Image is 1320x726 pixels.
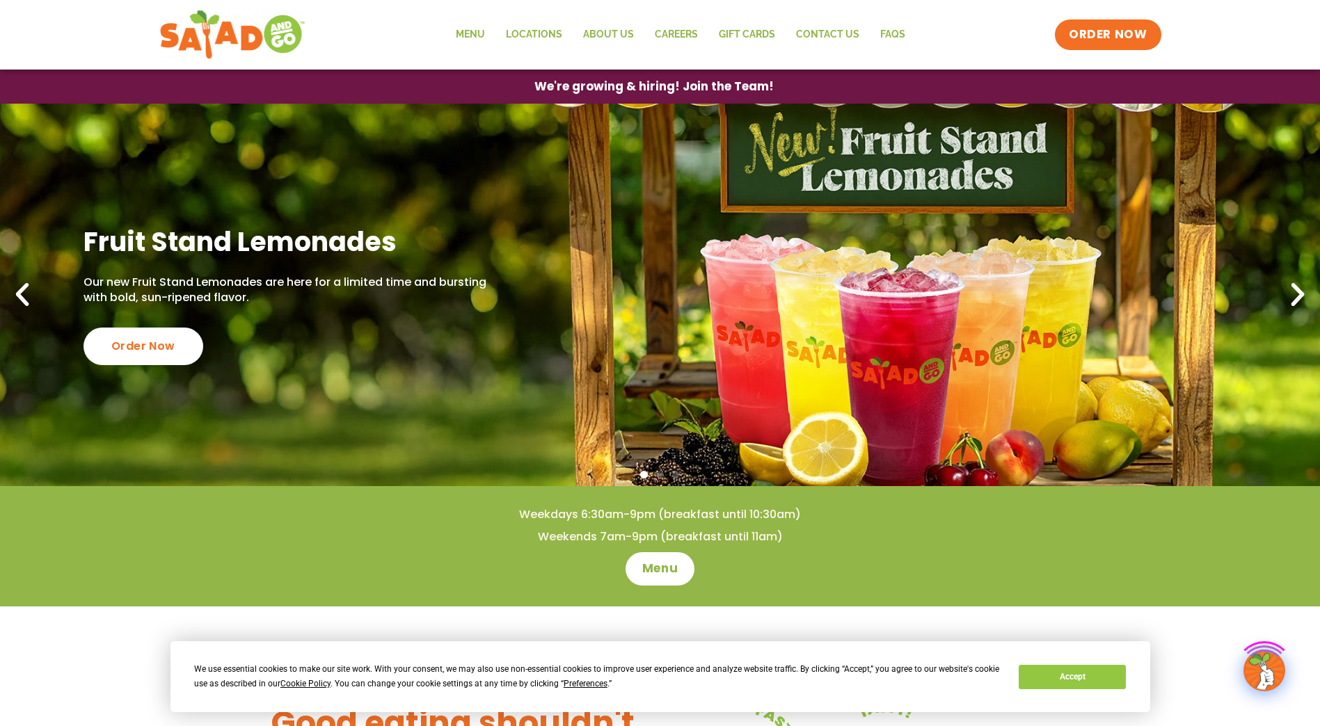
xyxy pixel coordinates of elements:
div: Next slide [1282,280,1313,310]
span: Go to slide 1 [640,471,648,478]
span: Preferences [564,679,607,688]
div: We use essential cookies to make our site work. With your consent, we may also use non-essential ... [194,662,1002,691]
a: Contact Us [786,19,870,51]
a: FAQs [870,19,916,51]
a: We're growing & hiring! Join the Team! [514,70,795,103]
h2: Fruit Stand Lemonades [84,225,491,259]
span: Go to slide 2 [656,471,664,478]
h4: Weekends 7am-9pm (breakfast until 11am) [28,529,1292,544]
img: new-SAG-logo-768×292 [159,7,306,63]
p: Our new Fruit Stand Lemonades are here for a limited time and bursting with bold, sun-ripened fla... [84,275,491,306]
span: Cookie Policy [280,679,331,688]
a: Menu [626,552,694,586]
a: Menu [445,19,495,51]
div: Cookie Consent Prompt [170,641,1150,712]
span: We're growing & hiring! Join the Team! [534,81,774,92]
a: Locations [495,19,573,51]
div: Previous slide [7,280,38,310]
nav: Menu [445,19,916,51]
a: About Us [573,19,644,51]
span: ORDER NOW [1069,26,1147,43]
div: Order Now [84,328,203,365]
button: Accept [1019,665,1126,689]
span: Menu [642,560,678,577]
a: Careers [644,19,708,51]
h4: Weekdays 6:30am-9pm (breakfast until 10:30am) [28,507,1292,522]
span: Go to slide 3 [672,471,680,478]
a: ORDER NOW [1055,19,1161,50]
a: GIFT CARDS [708,19,786,51]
